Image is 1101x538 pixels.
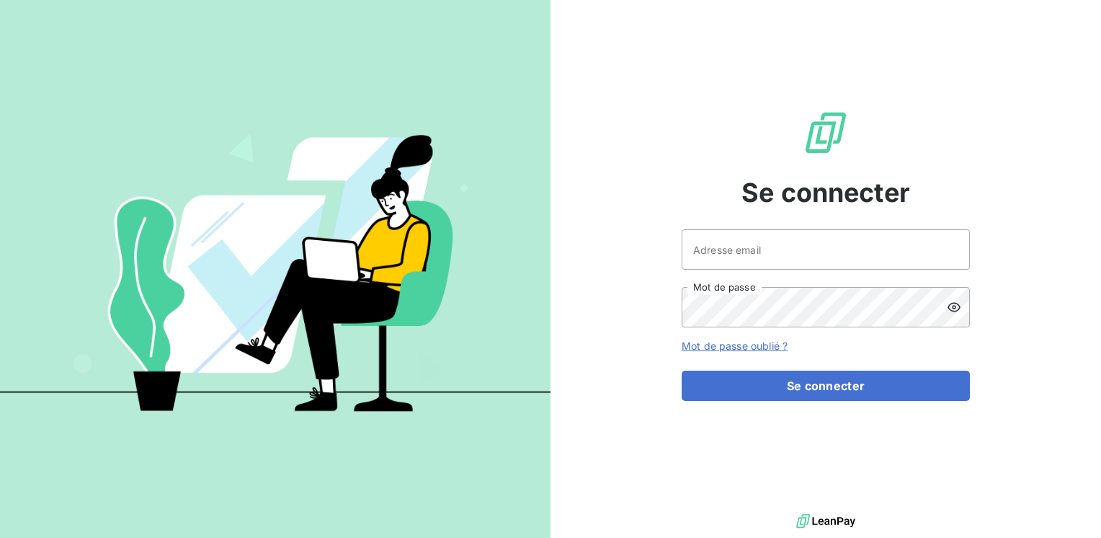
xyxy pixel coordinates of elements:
[796,511,855,532] img: logo
[682,340,788,352] a: Mot de passe oublié ?
[682,229,970,270] input: placeholder
[741,173,910,212] span: Se connecter
[803,110,849,156] img: Logo LeanPay
[682,371,970,401] button: Se connecter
